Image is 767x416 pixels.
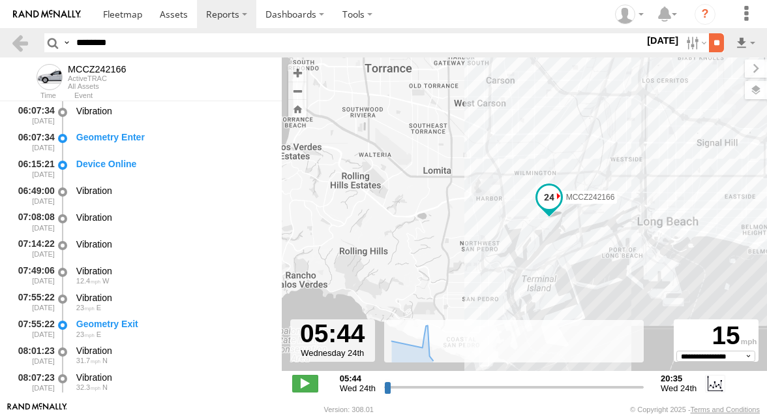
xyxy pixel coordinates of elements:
div: Vibration [76,345,269,357]
label: Export results as... [734,33,757,52]
div: © Copyright 2025 - [630,406,760,413]
div: Geometry Enter [76,131,269,143]
div: Vibration [76,105,269,117]
div: Version: 308.01 [324,406,374,413]
div: Geometry Exit [76,318,269,330]
div: 06:07:34 [DATE] [10,130,56,154]
div: MCCZ242166 - View Asset History [68,64,127,74]
strong: 05:44 [340,374,376,383]
a: Back to previous Page [10,33,29,52]
div: All Assets [68,82,127,90]
label: [DATE] [644,33,681,48]
div: 07:55:22 [DATE] [10,290,56,314]
div: 07:55:22 [DATE] [10,317,56,341]
strong: 20:35 [661,374,697,383]
span: 23 [76,304,95,312]
img: rand-logo.svg [13,10,81,19]
div: Vibration [76,372,269,383]
span: Wed 24th Sep 2025 [340,383,376,393]
div: Event [74,93,282,99]
a: Terms and Conditions [691,406,760,413]
div: 15 [676,321,757,351]
div: Vibration [76,238,269,250]
button: Zoom in [288,64,307,82]
span: Heading: 22 [102,357,108,364]
i: ? [695,4,715,25]
span: 32.3 [76,383,100,391]
div: Zulema McIntosch [610,5,648,24]
div: 08:01:23 [DATE] [10,343,56,367]
div: 08:07:23 [DATE] [10,370,56,394]
div: Vibration [76,185,269,197]
label: Search Filter Options [681,33,709,52]
label: Search Query [61,33,72,52]
span: 12.4 [76,277,100,285]
a: Visit our Website [7,403,67,416]
div: 06:07:34 [DATE] [10,103,56,127]
span: 23 [76,330,95,338]
span: 31.7 [76,357,100,364]
div: 07:08:08 [DATE] [10,210,56,234]
span: Wed 24th Sep 2025 [661,383,697,393]
span: Heading: 87 [97,330,101,338]
div: Vibration [76,292,269,304]
label: Play/Stop [292,375,318,392]
span: MCCZ242166 [566,192,615,201]
span: Heading: 87 [97,304,101,312]
div: 06:49:00 [DATE] [10,183,56,207]
span: Heading: 17 [102,383,108,391]
div: Vibration [76,212,269,223]
div: ActiveTRAC [68,74,127,82]
div: Device Online [76,158,269,170]
div: Vibration [76,265,269,277]
button: Zoom Home [288,100,307,118]
div: 07:49:06 [DATE] [10,263,56,287]
div: Time [10,93,56,99]
div: 07:14:22 [DATE] [10,236,56,261]
button: Zoom out [288,82,307,100]
div: 06:15:21 [DATE] [10,156,56,180]
span: Heading: 287 [102,277,109,285]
